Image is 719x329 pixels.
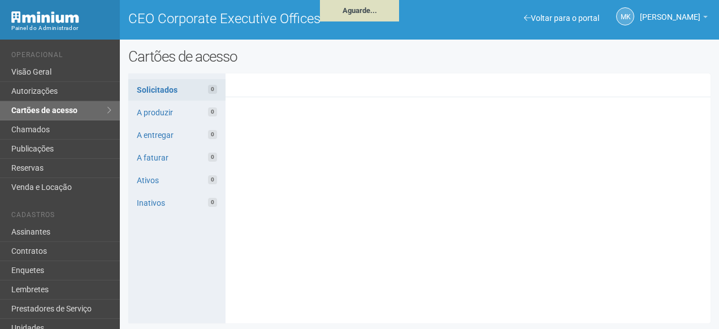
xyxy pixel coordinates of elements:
[11,23,111,33] div: Painel do Administrador
[208,198,217,207] span: 0
[128,170,226,191] a: Ativos0
[208,107,217,116] span: 0
[11,51,111,63] li: Operacional
[128,79,226,101] a: Solicitados0
[208,85,217,94] span: 0
[208,130,217,139] span: 0
[128,124,226,146] a: A entregar0
[11,11,79,23] img: Minium
[208,175,217,184] span: 0
[616,7,634,25] a: MK
[128,48,711,65] h2: Cartões de acesso
[128,102,226,123] a: A produzir0
[128,11,411,26] h1: CEO Corporate Executive Offices
[11,211,111,223] li: Cadastros
[524,14,599,23] a: Voltar para o portal
[128,147,226,168] a: A faturar0
[128,192,226,214] a: Inativos0
[640,2,700,21] span: Marcela Kunz
[208,153,217,162] span: 0
[640,14,708,23] a: [PERSON_NAME]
